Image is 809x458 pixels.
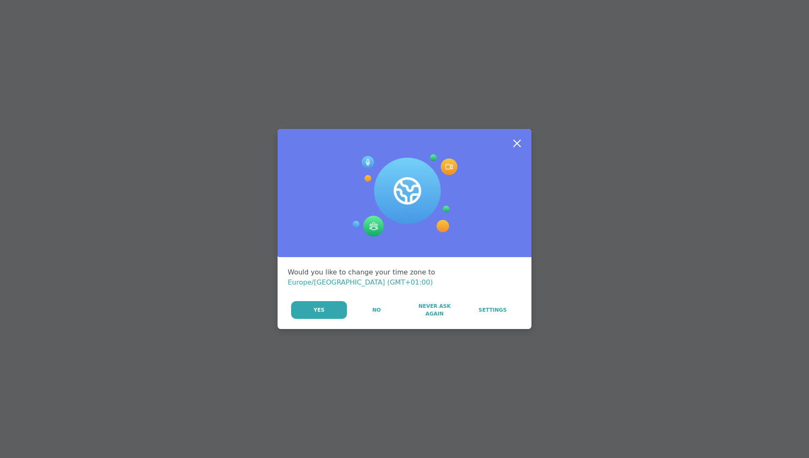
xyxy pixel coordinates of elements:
button: Yes [291,301,347,319]
button: Never Ask Again [406,301,463,319]
img: Session Experience [352,154,457,237]
span: Europe/[GEOGRAPHIC_DATA] (GMT+01:00) [288,278,433,286]
div: Would you like to change your time zone to [288,267,521,288]
span: Yes [314,306,325,314]
span: Settings [479,306,507,314]
span: Never Ask Again [410,302,459,318]
button: No [348,301,405,319]
a: Settings [464,301,521,319]
span: No [372,306,381,314]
